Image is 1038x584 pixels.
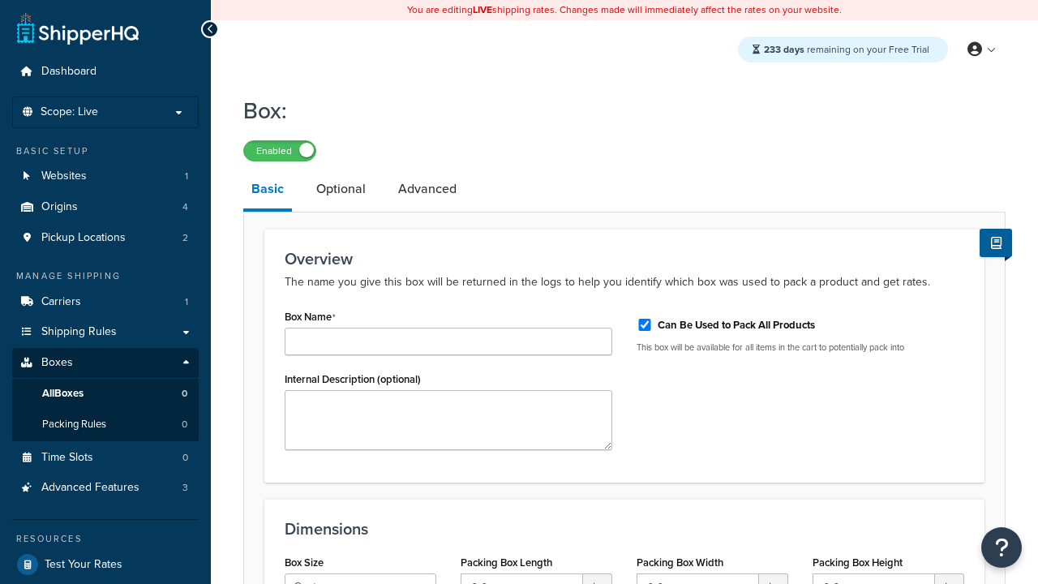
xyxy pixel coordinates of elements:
button: Show Help Docs [980,229,1012,257]
li: Packing Rules [12,410,199,440]
li: Pickup Locations [12,223,199,253]
label: Enabled [244,141,315,161]
span: 0 [182,387,187,401]
p: This box will be available for all items in the cart to potentially pack into [637,341,964,354]
a: Advanced Features3 [12,473,199,503]
span: Boxes [41,356,73,370]
b: LIVE [473,2,492,17]
span: All Boxes [42,387,84,401]
span: 1 [185,170,188,183]
span: Pickup Locations [41,231,126,245]
span: 0 [182,418,187,432]
a: Boxes [12,348,199,378]
a: Advanced [390,170,465,208]
span: Dashboard [41,65,97,79]
label: Internal Description (optional) [285,373,421,385]
a: Carriers1 [12,287,199,317]
strong: 233 days [764,42,804,57]
li: Origins [12,192,199,222]
li: Boxes [12,348,199,440]
a: Websites1 [12,161,199,191]
a: Pickup Locations2 [12,223,199,253]
div: Basic Setup [12,144,199,158]
span: Scope: Live [41,105,98,119]
span: Packing Rules [42,418,106,432]
label: Can Be Used to Pack All Products [658,318,815,333]
p: The name you give this box will be returned in the logs to help you identify which box was used t... [285,273,964,292]
span: Origins [41,200,78,214]
div: Resources [12,532,199,546]
label: Box Name [285,311,336,324]
li: Websites [12,161,199,191]
button: Open Resource Center [981,527,1022,568]
span: Time Slots [41,451,93,465]
li: Carriers [12,287,199,317]
a: Packing Rules0 [12,410,199,440]
span: Websites [41,170,87,183]
h1: Box: [243,95,985,127]
span: 1 [185,295,188,309]
span: 0 [182,451,188,465]
div: Manage Shipping [12,269,199,283]
a: Time Slots0 [12,443,199,473]
a: Basic [243,170,292,212]
span: Shipping Rules [41,325,117,339]
span: 2 [182,231,188,245]
h3: Overview [285,250,964,268]
a: Shipping Rules [12,317,199,347]
label: Packing Box Width [637,556,723,569]
a: Test Your Rates [12,550,199,579]
li: Advanced Features [12,473,199,503]
a: Optional [308,170,374,208]
label: Packing Box Length [461,556,552,569]
span: 4 [182,200,188,214]
span: 3 [182,481,188,495]
span: Advanced Features [41,481,139,495]
li: Time Slots [12,443,199,473]
a: AllBoxes0 [12,379,199,409]
a: Dashboard [12,57,199,87]
span: Carriers [41,295,81,309]
a: Origins4 [12,192,199,222]
h3: Dimensions [285,520,964,538]
span: Test Your Rates [45,558,122,572]
label: Packing Box Height [813,556,903,569]
label: Box Size [285,556,324,569]
span: remaining on your Free Trial [764,42,929,57]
